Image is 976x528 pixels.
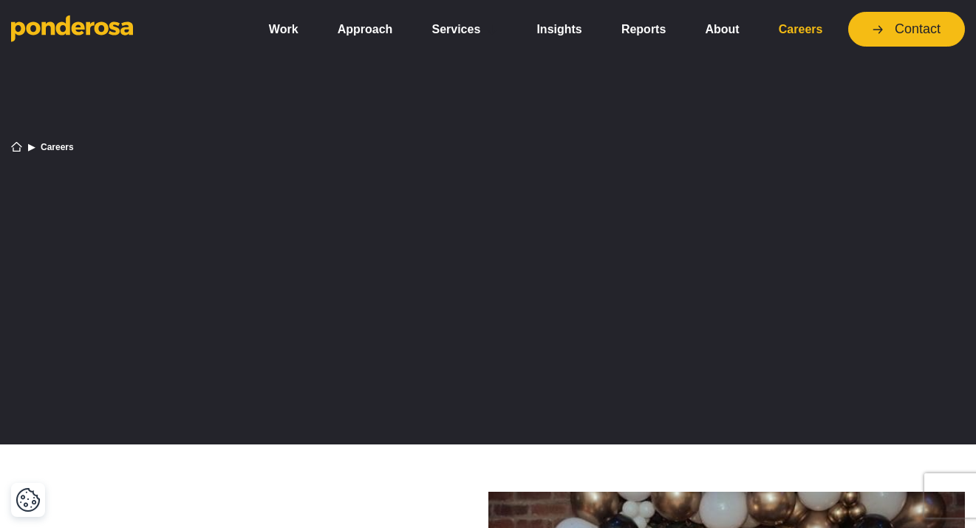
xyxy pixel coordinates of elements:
[523,14,596,45] a: Insights
[16,487,41,512] img: Revisit consent button
[324,14,406,45] a: Approach
[765,14,836,45] a: Careers
[11,15,233,44] a: Go to homepage
[607,14,680,45] a: Reports
[41,143,74,152] li: Careers
[16,487,41,512] button: Cookie Settings
[848,12,965,47] a: Contact
[692,14,753,45] a: About
[28,143,35,152] li: ▶︎
[418,14,511,45] a: Services
[255,14,312,45] a: Work
[11,141,22,152] a: Home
